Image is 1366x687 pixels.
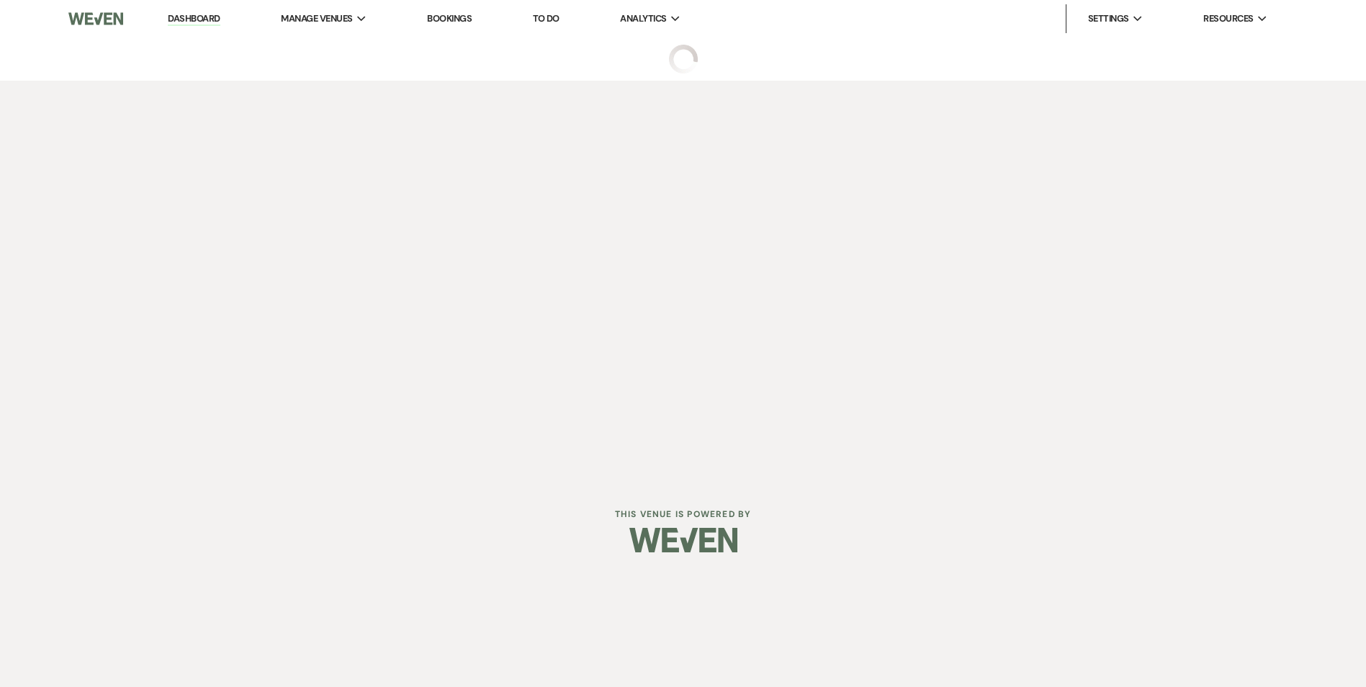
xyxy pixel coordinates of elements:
span: Analytics [620,12,666,26]
img: Weven Logo [629,515,737,565]
span: Settings [1088,12,1129,26]
a: Bookings [427,12,472,24]
a: Dashboard [168,12,220,26]
a: To Do [533,12,560,24]
span: Resources [1203,12,1253,26]
img: loading spinner [669,45,698,73]
span: Manage Venues [281,12,352,26]
img: Weven Logo [68,4,123,34]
